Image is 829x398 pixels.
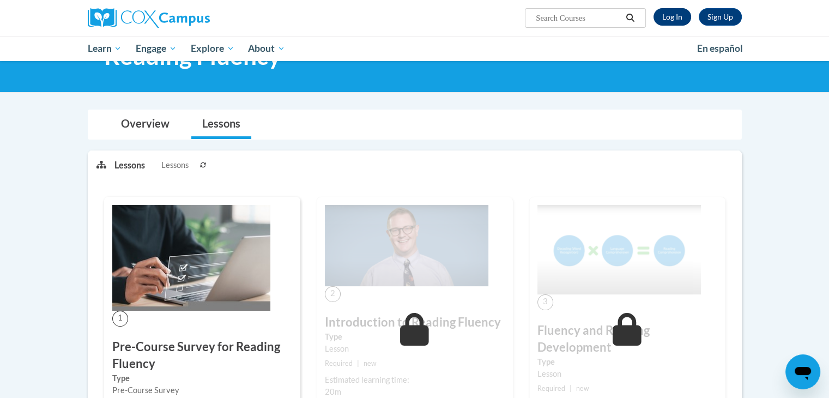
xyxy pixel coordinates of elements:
span: | [570,384,572,393]
span: 2 [325,286,341,302]
button: Search [622,11,638,25]
span: Engage [136,42,177,55]
label: Type [325,331,505,343]
iframe: Button to launch messaging window [785,354,820,389]
span: Required [325,359,353,367]
span: | [357,359,359,367]
div: Estimated learning time: [325,374,505,386]
div: Pre-Course Survey [112,384,292,396]
h3: Introduction to Reading Fluency [325,314,505,331]
a: About [241,36,292,61]
span: En español [697,43,743,54]
span: new [364,359,377,367]
label: Type [112,372,292,384]
div: Lesson [325,343,505,355]
a: Cox Campus [88,8,295,28]
span: 1 [112,311,128,327]
h3: Pre-Course Survey for Reading Fluency [112,339,292,372]
label: Type [537,356,717,368]
a: Lessons [191,110,251,139]
img: Course Image [112,205,270,311]
a: Register [699,8,742,26]
span: Lessons [161,159,189,171]
span: Explore [191,42,234,55]
input: Search Courses [535,11,622,25]
a: Log In [653,8,691,26]
a: Explore [184,36,241,61]
img: Course Image [537,205,701,294]
span: 20m [325,387,341,396]
img: Cox Campus [88,8,210,28]
a: Engage [129,36,184,61]
span: Learn [87,42,122,55]
div: Lesson [537,368,717,380]
span: 3 [537,294,553,310]
div: Main menu [71,36,758,61]
a: Learn [81,36,129,61]
span: About [248,42,285,55]
span: new [576,384,589,393]
span: Required [537,384,565,393]
a: En español [690,37,750,60]
img: Course Image [325,205,488,286]
h3: Fluency and Reading Development [537,322,717,356]
a: Overview [110,110,180,139]
p: Lessons [114,159,145,171]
